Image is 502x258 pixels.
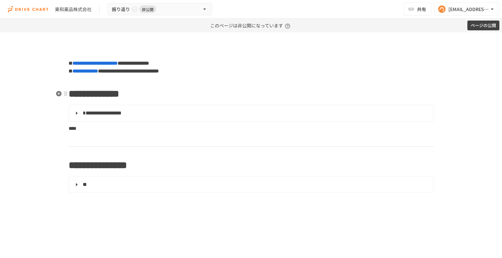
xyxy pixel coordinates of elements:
button: ページの公開 [467,21,499,31]
button: 振り返り非公開 [108,3,212,16]
button: 共有 [404,3,431,16]
span: 共有 [417,6,426,13]
div: [EMAIL_ADDRESS][DOMAIN_NAME] [448,5,489,13]
div: 東和薬品株式会社 [55,6,92,13]
img: i9VDDS9JuLRLX3JIUyK59LcYp6Y9cayLPHs4hOxMB9W [8,4,50,14]
span: 振り返り [112,5,130,13]
button: [EMAIL_ADDRESS][DOMAIN_NAME] [434,3,499,16]
p: このページは非公開になっています [210,19,292,32]
span: 非公開 [139,6,156,13]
